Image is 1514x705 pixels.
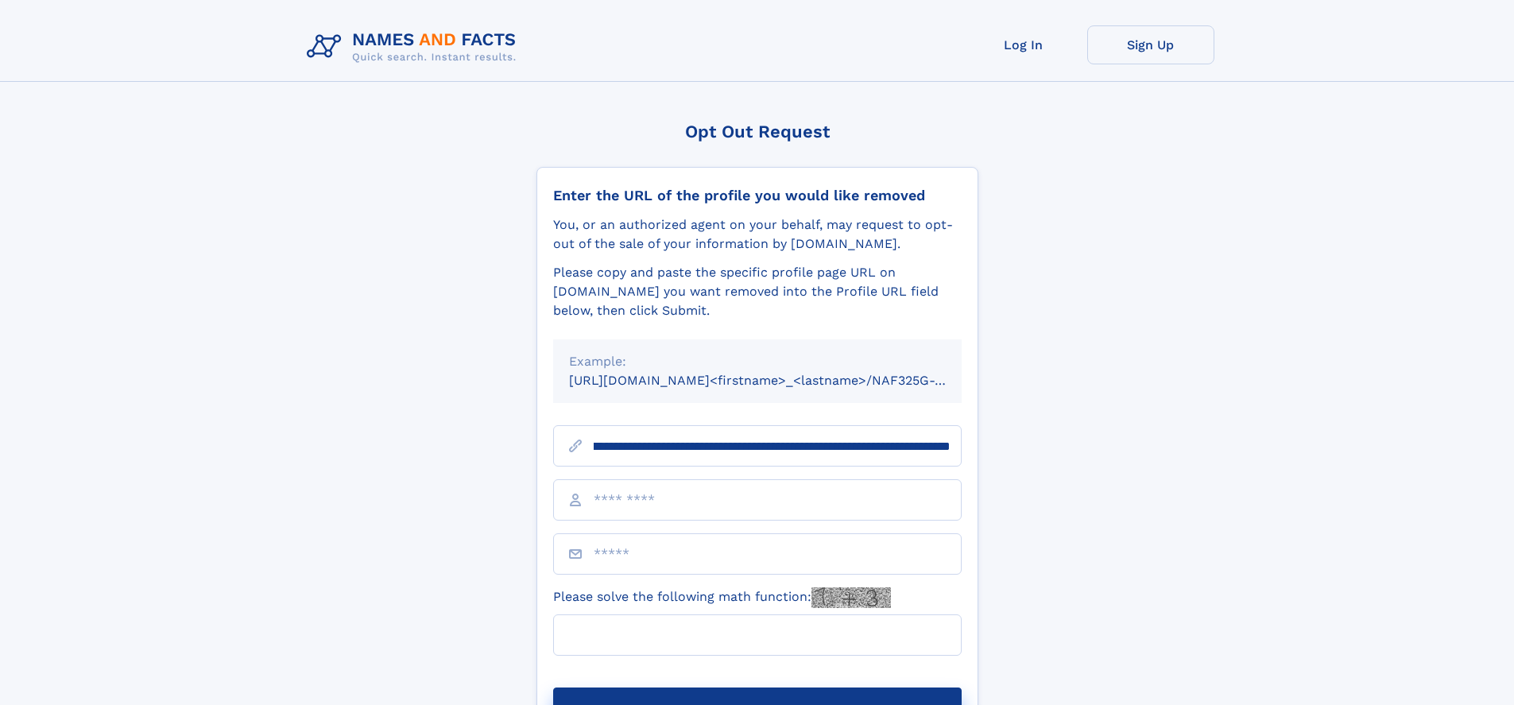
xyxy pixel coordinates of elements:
[300,25,529,68] img: Logo Names and Facts
[1087,25,1214,64] a: Sign Up
[536,122,978,141] div: Opt Out Request
[553,215,962,254] div: You, or an authorized agent on your behalf, may request to opt-out of the sale of your informatio...
[553,187,962,204] div: Enter the URL of the profile you would like removed
[960,25,1087,64] a: Log In
[569,352,946,371] div: Example:
[553,263,962,320] div: Please copy and paste the specific profile page URL on [DOMAIN_NAME] you want removed into the Pr...
[553,587,891,608] label: Please solve the following math function:
[569,373,992,388] small: [URL][DOMAIN_NAME]<firstname>_<lastname>/NAF325G-xxxxxxxx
